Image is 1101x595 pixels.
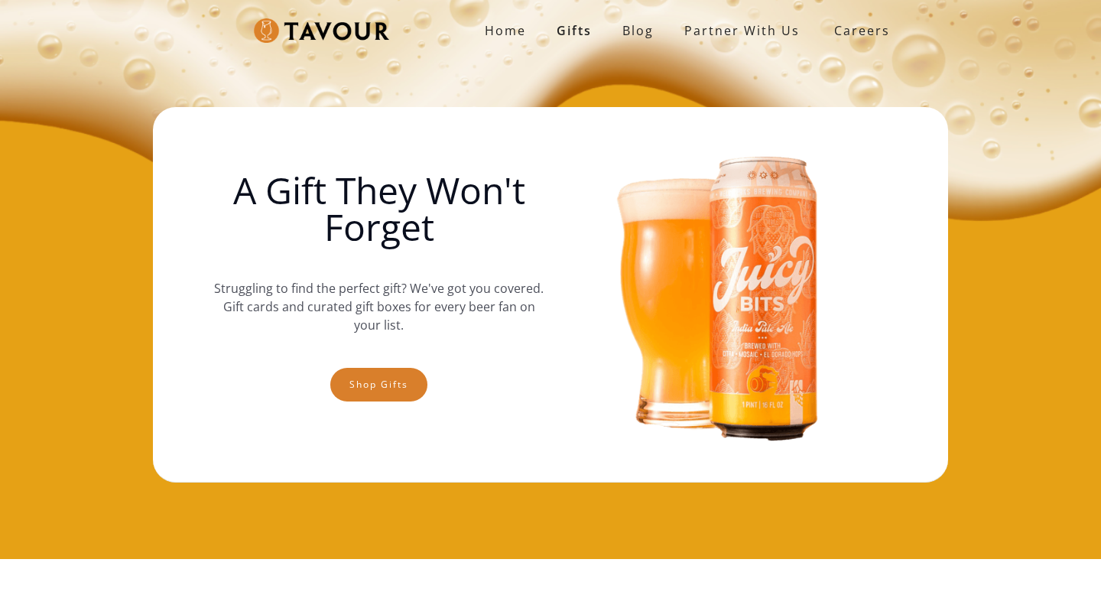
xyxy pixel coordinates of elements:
a: Home [469,15,541,46]
a: Shop gifts [330,368,427,402]
strong: Careers [834,15,890,46]
p: Struggling to find the perfect gift? We've got you covered. Gift cards and curated gift boxes for... [214,264,544,350]
a: partner with us [669,15,815,46]
a: Blog [607,15,669,46]
h1: A Gift They Won't Forget [214,172,544,245]
strong: Home [485,22,526,39]
a: Careers [815,9,901,52]
a: Gifts [541,15,607,46]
